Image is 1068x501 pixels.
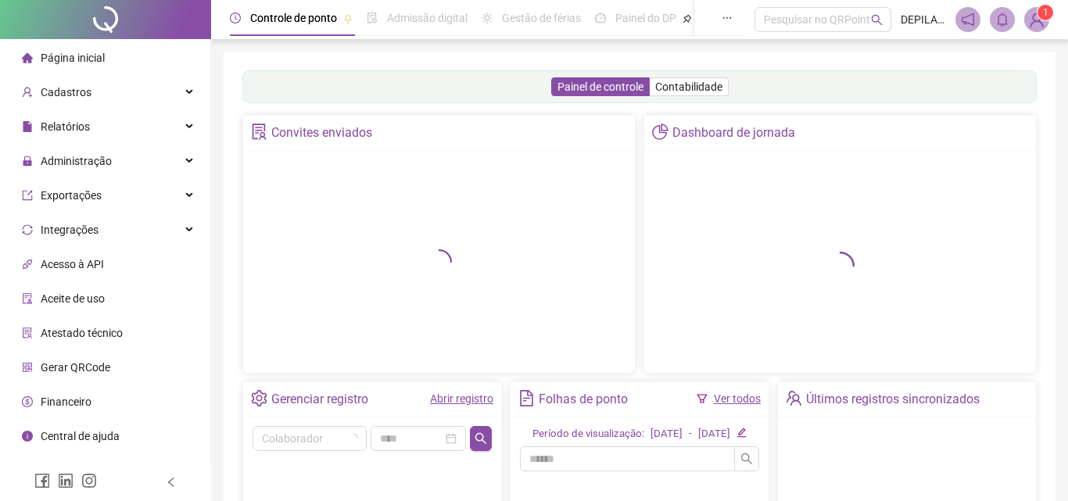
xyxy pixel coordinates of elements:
span: sync [22,224,33,235]
span: setting [251,390,267,406]
span: Financeiro [41,395,91,408]
span: facebook [34,473,50,488]
span: Aceite de uso [41,292,105,305]
span: Relatórios [41,120,90,133]
span: lock [22,156,33,166]
span: Painel de controle [557,81,643,93]
span: Acesso à API [41,258,104,270]
span: Integrações [41,224,99,236]
span: linkedin [58,473,73,488]
span: audit [22,293,33,304]
span: pushpin [683,14,692,23]
span: info-circle [22,431,33,442]
span: pie-chart [652,123,668,140]
span: Painel do DP [615,12,676,24]
span: file-text [518,390,535,406]
span: search [740,453,753,465]
span: sun [482,13,493,23]
a: Abrir registro [430,392,493,405]
span: search [871,14,883,26]
span: DEPILA PRIME [901,11,946,28]
span: solution [251,123,267,140]
div: Dashboard de jornada [672,120,795,146]
div: Folhas de ponto [539,386,628,413]
div: Últimos registros sincronizados [806,386,980,413]
span: api [22,259,33,270]
span: clock-circle [230,13,241,23]
span: Cadastros [41,86,91,98]
div: Convites enviados [271,120,372,146]
span: loading [826,252,855,280]
span: team [786,390,802,406]
sup: Atualize o seu contato no menu Meus Dados [1038,5,1053,20]
div: [DATE] [698,426,730,442]
span: home [22,52,33,63]
img: 1546 [1025,8,1048,31]
span: search [475,432,487,445]
span: Página inicial [41,52,105,64]
div: [DATE] [650,426,683,442]
span: 1 [1043,7,1048,18]
span: loading [349,434,358,443]
span: user-add [22,87,33,98]
span: pushpin [343,14,353,23]
div: Gerenciar registro [271,386,368,413]
span: Atestado técnico [41,327,123,339]
span: edit [736,428,747,438]
span: filter [697,393,708,404]
span: dashboard [595,13,606,23]
span: dollar [22,396,33,407]
span: loading [427,249,452,274]
span: left [166,477,177,488]
span: Gerar QRCode [41,361,110,374]
a: Ver todos [714,392,761,405]
span: Contabilidade [655,81,722,93]
span: Administração [41,155,112,167]
span: Controle de ponto [250,12,337,24]
span: Gestão de férias [502,12,581,24]
span: ellipsis [722,13,733,23]
span: Exportações [41,189,102,202]
span: file [22,121,33,132]
div: - [689,426,692,442]
span: Central de ajuda [41,430,120,442]
span: export [22,190,33,201]
span: bell [995,13,1009,27]
span: Admissão digital [387,12,468,24]
span: qrcode [22,362,33,373]
span: solution [22,327,33,338]
span: notification [961,13,975,27]
span: file-done [367,13,378,23]
div: Período de visualização: [532,426,644,442]
span: instagram [81,473,97,488]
